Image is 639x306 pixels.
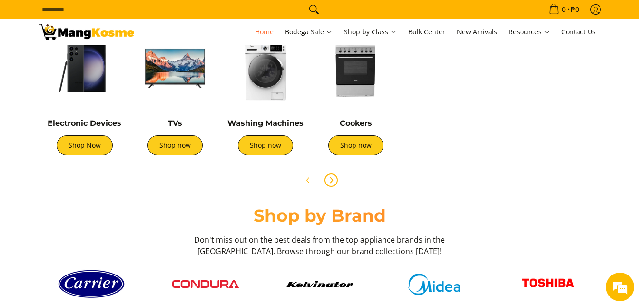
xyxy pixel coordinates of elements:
[339,19,402,45] a: Shop by Class
[285,26,333,38] span: Bodega Sale
[238,135,293,155] a: Shop now
[452,19,502,45] a: New Arrivals
[48,119,121,128] a: Electronic Devices
[144,19,600,45] nav: Main Menu
[135,28,216,109] img: TVs
[49,53,160,66] div: Chat with us now
[286,281,353,287] img: Kelvinator button 9a26f67e caed 448c 806d e01e406ddbdc
[382,274,486,295] a: Midea logo 405e5d5e af7e 429b b899 c48f4df307b6
[570,6,580,13] span: ₱0
[280,19,337,45] a: Bodega Sale
[153,280,258,288] a: Condura logo red
[403,19,450,45] a: Bulk Center
[344,26,397,38] span: Shop by Class
[172,280,239,288] img: Condura logo red
[408,27,445,36] span: Bulk Center
[546,4,582,15] span: •
[255,27,274,36] span: Home
[39,205,600,226] h2: Shop by Brand
[147,135,203,155] a: Shop now
[509,26,550,38] span: Resources
[340,119,372,128] a: Cookers
[557,19,600,45] a: Contact Us
[328,135,383,155] a: Shop now
[44,28,125,109] img: Electronic Devices
[5,204,181,238] textarea: Type your message and hit 'Enter'
[39,24,134,40] img: Mang Kosme: Your Home Appliances Warehouse Sale Partner!
[457,27,497,36] span: New Arrivals
[57,135,113,155] a: Shop Now
[227,119,304,128] a: Washing Machines
[315,28,396,109] img: Cookers
[321,170,342,191] button: Next
[168,119,182,128] a: TVs
[401,274,467,295] img: Midea logo 405e5d5e af7e 429b b899 c48f4df307b6
[561,27,596,36] span: Contact Us
[225,28,306,109] img: Washing Machines
[504,19,555,45] a: Resources
[55,92,131,188] span: We're online!
[58,266,125,302] img: Carrier logo 1 98356 9b90b2e1 0bd1 49ad 9aa2 9ddb2e94a36b
[306,2,322,17] button: Search
[191,234,448,257] h3: Don't miss out on the best deals from the top appliance brands in the [GEOGRAPHIC_DATA]. Browse t...
[298,170,319,191] button: Previous
[267,281,372,287] a: Kelvinator button 9a26f67e caed 448c 806d e01e406ddbdc
[496,271,600,297] a: Toshiba logo
[39,266,144,302] a: Carrier logo 1 98356 9b90b2e1 0bd1 49ad 9aa2 9ddb2e94a36b
[560,6,567,13] span: 0
[515,271,581,297] img: Toshiba logo
[156,5,179,28] div: Minimize live chat window
[250,19,278,45] a: Home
